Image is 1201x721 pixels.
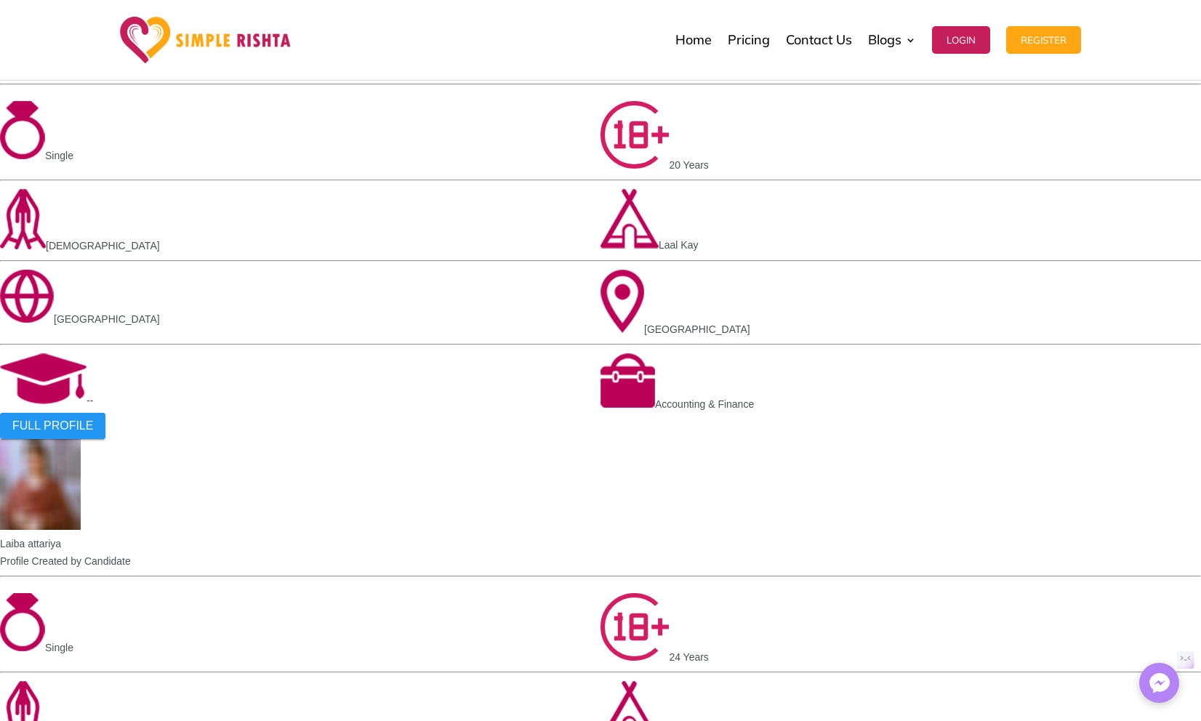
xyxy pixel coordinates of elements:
[669,651,709,663] span: 24 Years
[932,26,990,54] button: Login
[675,4,712,76] a: Home
[659,239,698,251] span: Laal Kay
[728,4,770,76] a: Pricing
[786,4,852,76] a: Contact Us
[46,240,160,251] span: [DEMOGRAPHIC_DATA]
[1145,669,1174,698] img: Messenger
[54,313,160,325] span: [GEOGRAPHIC_DATA]
[932,4,990,76] a: Login
[45,642,73,653] span: Single
[868,4,916,76] a: Blogs
[12,419,93,432] span: FULL PROFILE
[644,323,750,335] span: [GEOGRAPHIC_DATA]
[669,159,709,171] span: 20 Years
[87,395,93,406] span: --
[1006,4,1081,76] a: Register
[45,150,73,161] span: Single
[1006,26,1081,54] button: Register
[655,398,754,410] span: Accounting & Finance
